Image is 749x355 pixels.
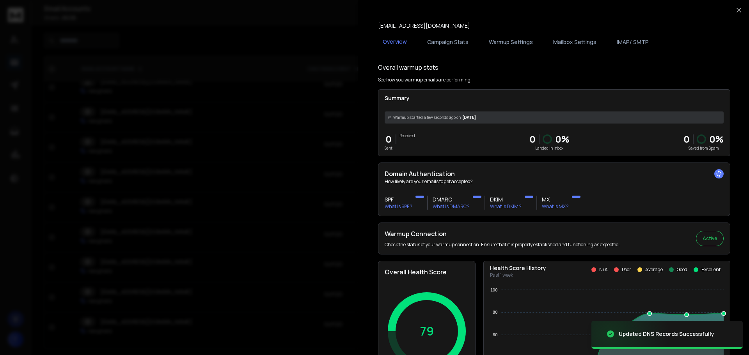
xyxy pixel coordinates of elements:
h3: DKIM [490,196,522,203]
p: What is SPF ? [385,203,412,210]
p: Sent [385,145,392,151]
button: Overview [378,33,412,51]
p: What is DKIM ? [490,203,522,210]
h2: Warmup Connection [385,229,620,238]
p: 0 [385,133,392,145]
p: Summary [385,94,724,102]
tspan: 80 [493,310,497,314]
button: Mailbox Settings [548,34,601,51]
p: Saved from Spam [683,145,724,151]
h2: Domain Authentication [385,169,724,178]
p: Check the status of your warmup connection. Ensure that it is properly established and functionin... [385,242,620,248]
p: See how you warmup emails are performing [378,77,470,83]
p: 79 [420,324,434,338]
p: Average [645,267,663,273]
h3: SPF [385,196,412,203]
p: Landed in Inbox [529,145,570,151]
button: IMAP/ SMTP [612,34,653,51]
button: Active [696,231,724,246]
span: Warmup started a few seconds ago on [393,115,461,120]
div: Updated DNS Records Successfully [619,330,714,338]
p: What is DMARC ? [433,203,470,210]
div: [DATE] [385,111,724,124]
p: 0 % [709,133,724,145]
h1: Overall warmup stats [378,63,438,72]
p: 0 % [555,133,570,145]
p: Poor [622,267,631,273]
tspan: 60 [493,332,497,337]
p: Past 1 week [490,272,546,278]
p: 0 [529,133,536,145]
h2: Overall Health Score [385,267,469,277]
p: Received [399,133,415,139]
button: Warmup Settings [484,34,538,51]
button: Campaign Stats [422,34,473,51]
p: N/A [599,267,608,273]
p: Excellent [701,267,721,273]
p: [EMAIL_ADDRESS][DOMAIN_NAME] [378,22,470,30]
p: How likely are your emails to get accepted? [385,178,724,185]
tspan: 100 [490,288,497,292]
h3: DMARC [433,196,470,203]
p: Good [677,267,687,273]
h3: MX [542,196,569,203]
p: Health Score History [490,264,546,272]
p: What is MX ? [542,203,569,210]
strong: 0 [683,132,690,145]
